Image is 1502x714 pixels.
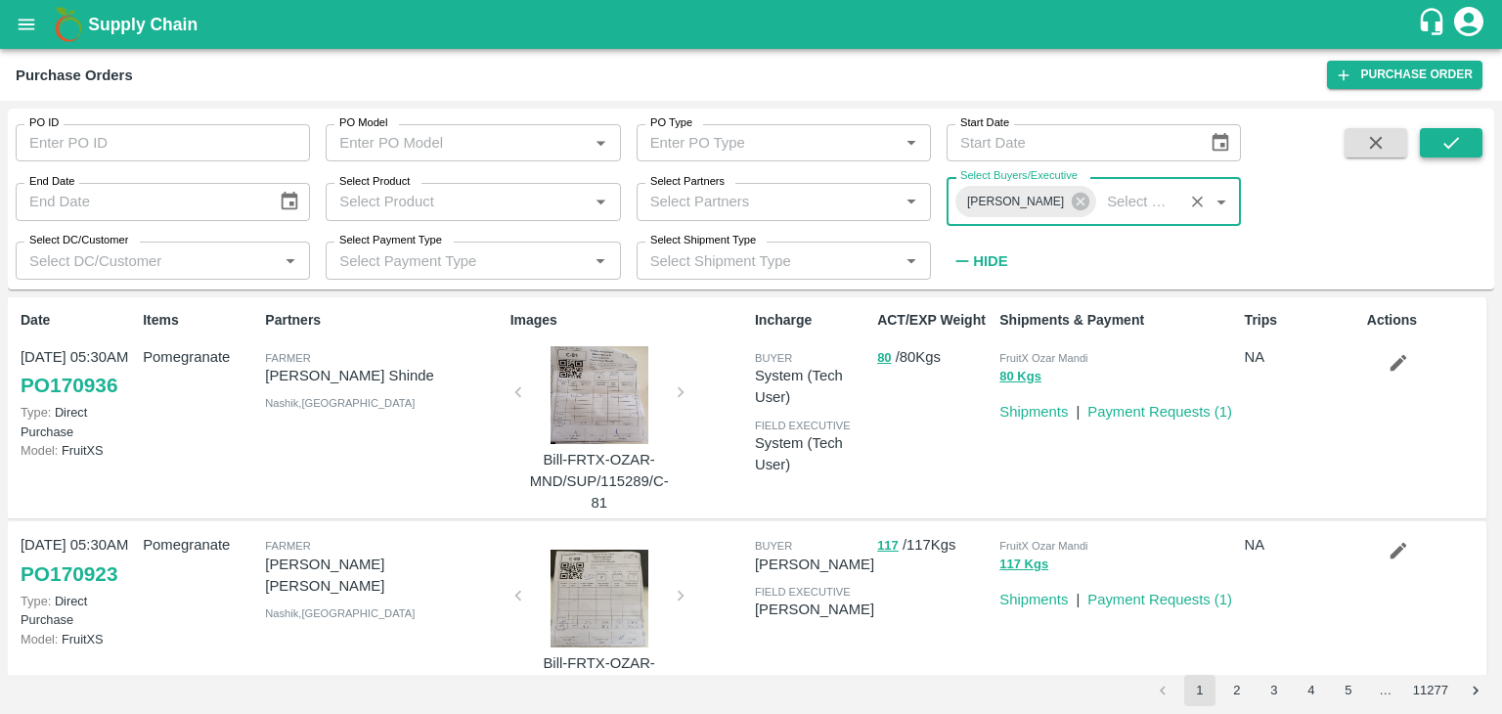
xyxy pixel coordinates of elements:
p: FruitXS [21,441,135,460]
p: Partners [265,310,502,331]
p: [PERSON_NAME] [PERSON_NAME] [265,554,502,598]
button: Open [899,130,924,156]
p: [DATE] 05:30AM [21,346,135,368]
label: Select Shipment Type [650,233,756,248]
button: Open [899,248,924,274]
span: FruitX Ozar Mandi [999,540,1087,552]
p: Bill-FRTX-OZAR-MND/SUP/115289/C-81 [526,449,673,514]
input: Select Product [331,189,582,214]
button: Go to page 11277 [1407,675,1454,706]
p: [DATE] 05:30AM [21,534,135,556]
input: Enter PO Type [642,130,893,156]
p: Items [143,310,257,331]
p: Date [21,310,135,331]
p: Pomegranate [143,346,257,368]
p: Incharge [755,310,869,331]
span: [PERSON_NAME] [955,192,1076,212]
a: Payment Requests (1) [1087,592,1232,607]
button: Choose date [271,183,308,220]
span: Model: [21,632,58,647]
button: Open [588,189,613,214]
p: [PERSON_NAME] [755,599,874,620]
button: 80 [877,347,891,370]
span: buyer [755,352,792,364]
a: PO170923 [21,557,117,592]
label: Select DC/Customer [29,233,128,248]
p: Actions [1367,310,1481,331]
span: FruitX Ozar Mandi [999,352,1087,364]
span: field executive [755,586,851,598]
label: PO ID [29,115,59,131]
label: End Date [29,174,74,190]
b: Supply Chain [88,15,198,34]
span: buyer [755,540,792,552]
a: Supply Chain [88,11,1417,38]
span: Type: [21,594,51,608]
button: open drawer [4,2,49,47]
label: PO Model [339,115,388,131]
p: System (Tech User) [755,365,869,409]
p: [PERSON_NAME] [755,554,874,575]
input: Select DC/Customer [22,247,272,273]
div: [PERSON_NAME] [955,186,1096,217]
a: Payment Requests (1) [1087,404,1232,420]
input: End Date [16,183,263,220]
p: ACT/EXP Weight [877,310,992,331]
button: Go to page 2 [1221,675,1253,706]
label: Select Partners [650,174,725,190]
button: Hide [947,245,1013,278]
p: Direct Purchase [21,592,135,629]
input: Enter PO ID [16,124,310,161]
input: Start Date [947,124,1194,161]
p: System (Tech User) [755,432,869,476]
input: Enter PO Model [331,130,582,156]
span: Nashik , [GEOGRAPHIC_DATA] [265,397,415,409]
input: Select Buyers/Executive [1099,189,1177,214]
span: Nashik , [GEOGRAPHIC_DATA] [265,607,415,619]
button: Open [1209,189,1234,214]
input: Select Payment Type [331,247,556,273]
p: / 80 Kgs [877,346,992,369]
span: Farmer [265,352,310,364]
button: Go to page 5 [1333,675,1364,706]
p: Trips [1245,310,1359,331]
button: Go to page 4 [1296,675,1327,706]
button: Choose date [1202,124,1239,161]
input: Select Shipment Type [642,247,867,273]
span: Farmer [265,540,310,552]
button: Clear [1184,189,1211,215]
div: customer-support [1417,7,1451,42]
span: field executive [755,420,851,431]
label: Select Buyers/Executive [960,168,1078,184]
p: NA [1245,534,1359,556]
span: Type: [21,405,51,420]
p: Direct Purchase [21,403,135,440]
a: Purchase Order [1327,61,1482,89]
button: Open [899,189,924,214]
nav: pagination navigation [1144,675,1494,706]
div: Purchase Orders [16,63,133,88]
button: Open [278,248,303,274]
p: Pomegranate [143,534,257,556]
p: Shipments & Payment [999,310,1236,331]
button: 80 Kgs [999,366,1041,388]
div: | [1068,581,1080,610]
div: … [1370,682,1401,700]
div: account of current user [1451,4,1486,45]
button: Go to next page [1460,675,1491,706]
a: Shipments [999,404,1068,420]
button: 117 Kgs [999,554,1048,576]
p: / 117 Kgs [877,534,992,557]
button: Open [588,248,613,274]
p: NA [1245,346,1359,368]
a: PO170936 [21,368,117,403]
label: Select Payment Type [339,233,442,248]
strong: Hide [973,253,1007,269]
img: logo [49,5,88,44]
label: Start Date [960,115,1009,131]
p: Images [510,310,747,331]
button: 117 [877,535,899,558]
p: [PERSON_NAME] Shinde [265,365,502,386]
button: Open [588,130,613,156]
label: Select Product [339,174,410,190]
